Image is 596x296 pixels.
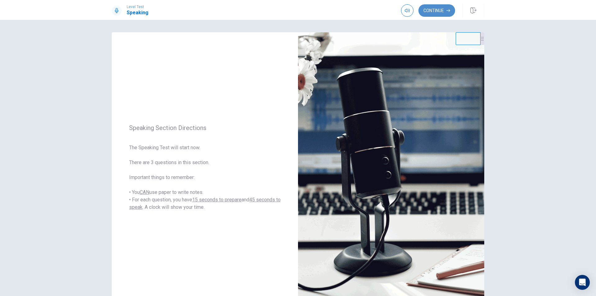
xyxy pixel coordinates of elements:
[129,144,281,211] span: The Speaking Test will start now. There are 3 questions in this section. Important things to reme...
[575,275,590,290] div: Open Intercom Messenger
[127,9,148,16] h1: Speaking
[127,5,148,9] span: Level Test
[418,4,455,17] button: Continue
[140,189,149,195] u: CAN
[129,124,281,132] span: Speaking Section Directions
[192,197,242,203] u: 15 seconds to prepare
